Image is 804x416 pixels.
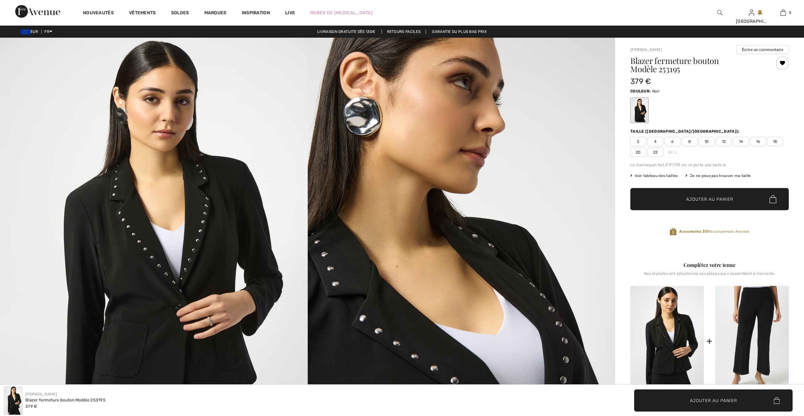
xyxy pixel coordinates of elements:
button: Ajouter au panier [630,188,789,210]
span: 4 [647,137,663,146]
span: 5 [789,10,791,16]
span: 20 [630,148,646,157]
span: 10 [699,137,715,146]
span: Voir tableau des tailles [630,173,678,179]
button: Écrire un commentaire [736,45,789,54]
a: Se connecter [749,9,754,16]
a: Vêtements [129,10,156,17]
div: Nos stylistes ont sélectionné ces pièces qui s'assemblent à merveille. [630,271,789,281]
img: Bag.svg [774,397,780,404]
span: 8 [682,137,698,146]
span: 379 € [630,77,651,86]
a: [PERSON_NAME] [25,392,57,396]
span: 22 [647,148,663,157]
div: Taille ([GEOGRAPHIC_DATA]/[GEOGRAPHIC_DATA]): [630,129,741,134]
a: [PERSON_NAME] [630,47,662,52]
span: FR [44,29,52,34]
a: Garantie du plus bas prix [427,29,492,34]
span: 18 [767,137,783,146]
span: Récompenses Avenue [679,229,749,234]
a: Live [285,9,295,16]
img: ring-m.svg [674,151,677,154]
div: + [706,334,712,348]
span: 2 [630,137,646,146]
div: Le mannequin fait 5'9"/175 cm et porte une taille 6. [630,162,789,168]
a: Marques [204,10,227,17]
span: Noir [652,89,660,93]
span: Ajouter au panier [686,196,733,203]
img: Récompenses Avenue [670,227,677,236]
a: 5 [768,9,799,16]
span: Couleur: [630,89,651,93]
div: Je ne peux pas trouver ma taille [685,173,751,179]
span: 14 [733,137,749,146]
span: EUR [20,29,41,34]
span: 16 [750,137,766,146]
span: Ajouter au panier [690,397,737,404]
span: 24 [665,148,680,157]
div: [GEOGRAPHIC_DATA] [736,18,767,25]
a: Soldes [171,10,189,17]
img: recherche [717,9,723,16]
span: 12 [716,137,732,146]
img: Pantalons Habillés Taille Moyenne modèle 253192 [715,286,789,396]
div: Blazer fermeture bouton Modèle 253195 [25,397,106,403]
img: Blazer Fermeture Bouton mod&egrave;le 253195 [4,386,23,415]
a: Retours faciles [382,29,426,34]
div: Complétez votre tenue [630,261,789,269]
a: Robes de [MEDICAL_DATA] [310,9,373,16]
strong: Accumulez 35 [679,229,708,234]
img: Blazer Fermeture Bouton modèle 253195 [630,286,704,396]
span: 6 [665,137,680,146]
button: Ajouter au panier [634,389,793,412]
span: Inspiration [242,10,270,17]
a: Nouveautés [83,10,114,17]
div: Noir [631,98,648,122]
img: Mon panier [781,9,786,16]
img: Bag.svg [769,195,776,203]
img: 1ère Avenue [15,5,60,18]
span: 379 € [25,404,37,409]
a: Livraison gratuite dès 130€ [312,29,380,34]
h1: Blazer fermeture bouton Modèle 253195 [630,57,762,73]
img: Mes infos [749,9,754,16]
img: Euro [20,29,30,35]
